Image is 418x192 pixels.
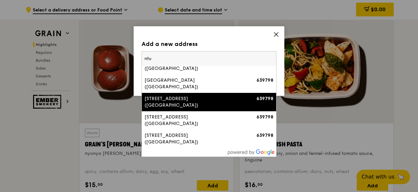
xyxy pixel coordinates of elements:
div: [STREET_ADDRESS] ([GEOGRAPHIC_DATA]) [144,96,241,109]
img: powered-by-google.60e8a832.png [228,149,275,155]
div: [GEOGRAPHIC_DATA] ([GEOGRAPHIC_DATA]) [144,77,241,90]
div: Add a new address [142,39,276,49]
div: [STREET_ADDRESS] ([GEOGRAPHIC_DATA]) [144,132,241,145]
div: [STREET_ADDRESS] ([GEOGRAPHIC_DATA]) [144,114,241,127]
strong: 639798 [256,77,274,83]
strong: 639798 [256,133,274,138]
strong: 639798 [256,114,274,120]
strong: 639798 [256,96,274,101]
